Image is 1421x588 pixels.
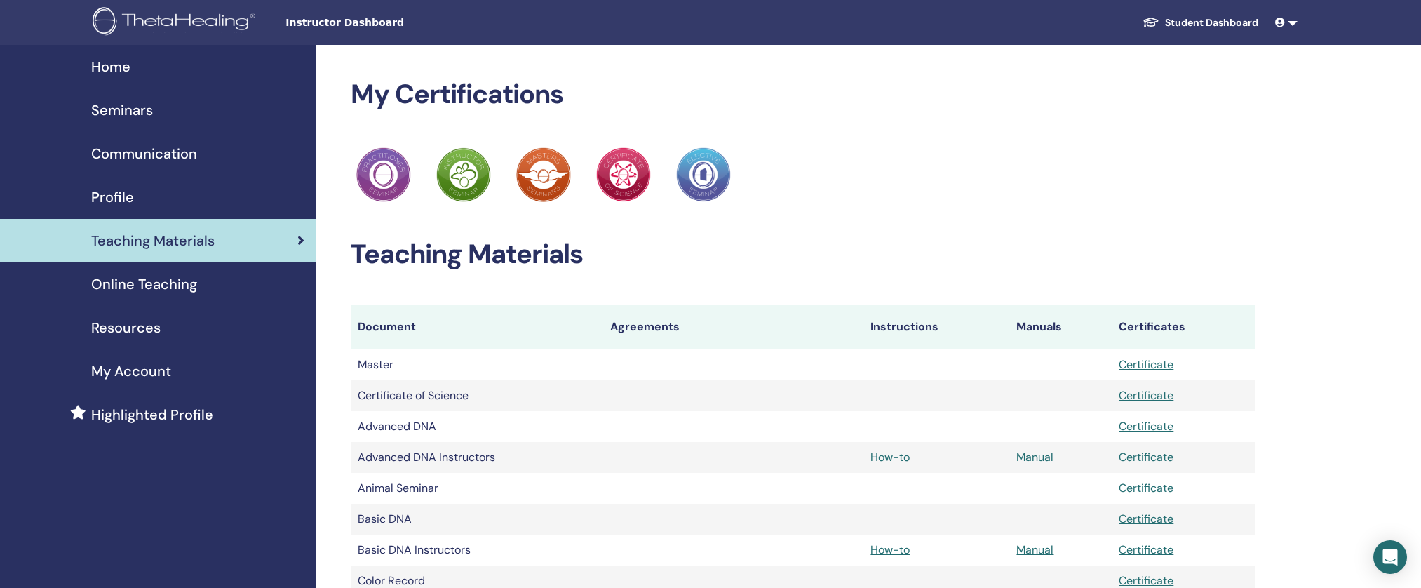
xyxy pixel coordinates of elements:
[870,450,910,465] a: How-to
[1131,10,1270,36] a: Student Dashboard
[351,349,603,380] td: Master
[93,7,260,39] img: logo.png
[1119,419,1173,434] a: Certificate
[436,147,491,202] img: Practitioner
[1119,481,1173,495] a: Certificate
[1119,512,1173,526] a: Certificate
[351,473,603,504] td: Animal Seminar
[351,442,603,473] td: Advanced DNA Instructors
[285,15,496,30] span: Instructor Dashboard
[91,56,130,77] span: Home
[91,361,171,382] span: My Account
[351,239,1255,271] h2: Teaching Materials
[1119,388,1173,403] a: Certificate
[91,230,215,251] span: Teaching Materials
[91,143,197,164] span: Communication
[1373,540,1407,574] div: Open Intercom Messenger
[676,147,731,202] img: Practitioner
[351,305,603,349] th: Document
[1016,450,1053,465] a: Manual
[863,305,1009,349] th: Instructions
[596,147,651,202] img: Practitioner
[91,404,213,425] span: Highlighted Profile
[356,147,411,202] img: Practitioner
[91,274,197,295] span: Online Teaching
[516,147,571,202] img: Practitioner
[1112,305,1255,349] th: Certificates
[351,380,603,411] td: Certificate of Science
[1009,305,1112,349] th: Manuals
[351,504,603,535] td: Basic DNA
[603,305,863,349] th: Agreements
[1143,16,1159,28] img: graduation-cap-white.svg
[1119,357,1173,372] a: Certificate
[351,79,1255,111] h2: My Certifications
[1119,573,1173,588] a: Certificate
[351,535,603,566] td: Basic DNA Instructors
[1119,450,1173,465] a: Certificate
[351,411,603,442] td: Advanced DNA
[91,187,134,208] span: Profile
[870,542,910,557] a: How-to
[1119,542,1173,557] a: Certificate
[1016,542,1053,557] a: Manual
[91,100,153,121] span: Seminars
[91,317,161,338] span: Resources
